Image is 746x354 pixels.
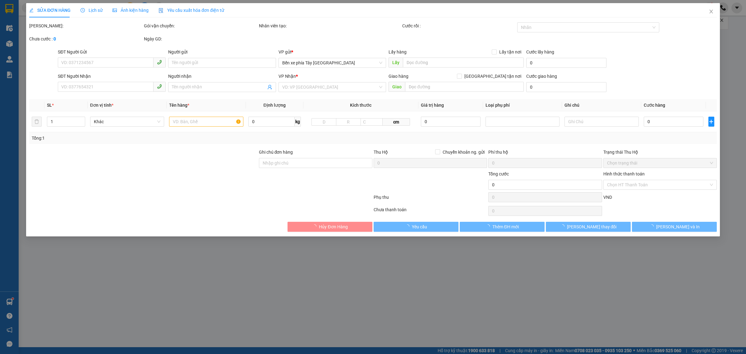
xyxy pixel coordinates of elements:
[603,149,717,156] div: Trạng thái Thu Hộ
[702,3,720,21] button: Close
[81,8,85,12] span: clock-circle
[336,118,361,126] input: R
[497,49,524,55] span: Lấy tận nơi
[526,58,606,68] input: Cước lấy hàng
[94,117,160,126] span: Khác
[113,8,149,13] span: Ảnh kiện hàng
[708,117,714,127] button: plus
[259,150,293,155] label: Ghi chú đơn hàng
[488,149,602,158] div: Phí thu hộ
[279,74,296,79] span: VP Nhận
[460,222,545,232] button: Thêm ĐH mới
[656,223,700,230] span: [PERSON_NAME] và In
[567,223,617,230] span: [PERSON_NAME] thay đổi
[32,135,288,142] div: Tổng: 1
[279,49,386,55] div: VP gửi
[546,222,631,232] button: [PERSON_NAME] thay đổi
[311,118,336,126] input: D
[81,8,103,13] span: Lịch sử
[389,74,408,79] span: Giao hàng
[169,117,243,127] input: VD: Bàn, Ghế
[603,171,645,176] label: Hình thức thanh toán
[644,103,665,108] span: Cước hàng
[632,222,717,232] button: [PERSON_NAME] và In
[389,49,407,54] span: Lấy hàng
[526,49,554,54] label: Cước lấy hàng
[168,49,276,55] div: Người gửi
[421,103,444,108] span: Giá trị hàng
[259,158,372,168] input: Ghi chú đơn hàng
[267,85,272,90] span: user-add
[462,73,524,80] span: [GEOGRAPHIC_DATA] tận nơi
[144,35,257,42] div: Ngày GD:
[405,224,412,229] span: loading
[603,195,612,200] span: VND
[169,103,189,108] span: Tên hàng
[373,206,488,217] div: Chưa thanh toán
[389,58,403,68] span: Lấy
[58,49,166,55] div: SĐT Người Gửi
[374,222,458,232] button: Yêu cầu
[486,224,492,229] span: loading
[264,103,286,108] span: Định lượng
[389,82,405,92] span: Giao
[350,103,371,108] span: Kích thước
[526,74,557,79] label: Cước giao hàng
[312,224,319,229] span: loading
[259,22,401,29] div: Nhân viên tạo:
[492,223,519,230] span: Thêm ĐH mới
[564,117,638,127] input: Ghi Chú
[29,35,143,42] div: Chưa cước :
[649,224,656,229] span: loading
[58,73,166,80] div: SĐT Người Nhận
[526,82,606,92] input: Cước giao hàng
[562,99,641,111] th: Ghi chú
[361,118,383,126] input: C
[159,8,163,13] img: icon
[373,194,488,205] div: Phụ thu
[113,8,117,12] span: picture
[405,82,524,92] input: Dọc đường
[295,117,301,127] span: kg
[709,119,714,124] span: plus
[168,73,276,80] div: Người nhận
[29,8,34,12] span: edit
[282,58,383,68] span: Bến xe phía Tây Thanh Hóa
[607,158,713,168] span: Chọn trạng thái
[157,84,162,89] span: phone
[32,117,42,127] button: delete
[144,22,257,29] div: Gói vận chuyển:
[440,149,487,156] span: Chuyển khoản ng. gửi
[383,118,410,126] span: cm
[319,223,348,230] span: Hủy Đơn Hàng
[374,150,388,155] span: Thu Hộ
[90,103,113,108] span: Đơn vị tính
[560,224,567,229] span: loading
[402,22,516,29] div: Cước rồi :
[412,223,427,230] span: Yêu cầu
[29,22,143,29] div: [PERSON_NAME]:
[709,9,714,14] span: close
[29,8,71,13] span: SỬA ĐƠN HÀNG
[157,60,162,65] span: phone
[53,36,56,41] b: 0
[488,171,509,176] span: Tổng cước
[403,58,524,68] input: Dọc đường
[47,103,52,108] span: SL
[483,99,562,111] th: Loại phụ phí
[288,222,372,232] button: Hủy Đơn Hàng
[159,8,224,13] span: Yêu cầu xuất hóa đơn điện tử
